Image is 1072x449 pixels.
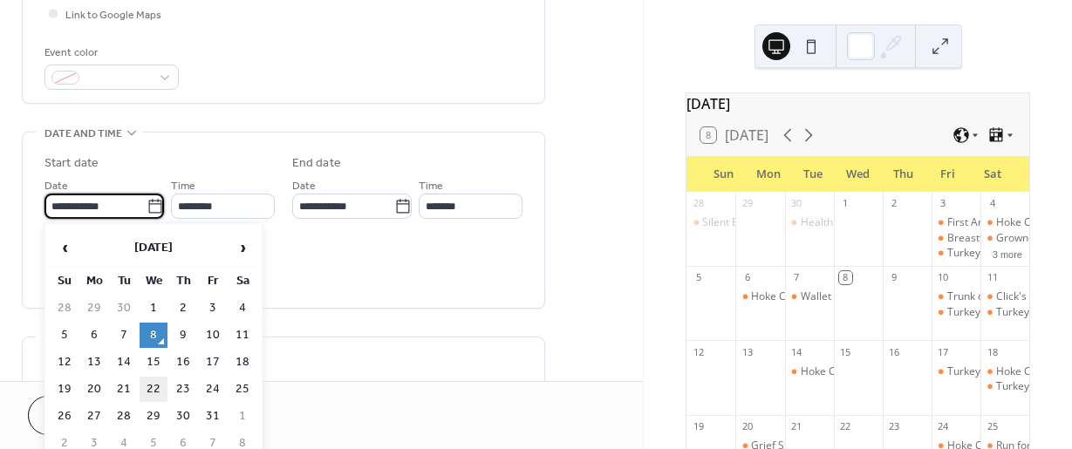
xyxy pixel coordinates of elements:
[888,271,901,284] div: 9
[880,157,925,192] div: Thu
[970,157,1015,192] div: Sat
[110,350,138,375] td: 14
[169,269,197,294] th: Th
[692,420,705,433] div: 19
[229,269,256,294] th: Sa
[44,177,68,195] span: Date
[986,271,999,284] div: 11
[140,377,167,402] td: 22
[937,420,950,433] div: 24
[700,157,746,192] div: Sun
[110,296,138,321] td: 30
[229,377,256,402] td: 25
[199,377,227,402] td: 24
[140,296,167,321] td: 1
[888,345,901,358] div: 16
[980,379,1029,394] div: Turkey Shoot at Papa's Place
[801,364,1028,379] div: Hoke County Board of Education Meeting 6 PM
[932,246,980,261] div: Turkey Shoot at Papa's Place
[741,271,754,284] div: 6
[229,404,256,429] td: 1
[44,44,175,62] div: Event color
[932,305,980,320] div: Turkey Shoot at Papa's Place
[702,215,822,230] div: Silent Book Club Raeford
[986,246,1029,261] button: 3 more
[839,271,852,284] div: 8
[51,350,79,375] td: 12
[790,197,803,210] div: 30
[790,420,803,433] div: 21
[169,377,197,402] td: 23
[292,177,316,195] span: Date
[199,323,227,348] td: 10
[140,269,167,294] th: We
[80,350,108,375] td: 13
[932,231,980,246] div: Breastfeeding Class & Support Group by Hoke County WIC & Hoke County Healthy Start
[229,323,256,348] td: 11
[888,420,901,433] div: 23
[932,215,980,230] div: First Annual PlayDaze hosted by Hoke County Parents as Teachers
[986,420,999,433] div: 25
[80,404,108,429] td: 27
[741,197,754,210] div: 29
[932,289,980,304] div: Trunk or Treat hosted by EXIT Realty Preferred
[785,289,834,304] div: Wallet Wisdom hosted by Hoke County Health Department and SECU
[986,197,999,210] div: 4
[51,404,79,429] td: 26
[785,215,834,230] div: Health Rocks! Facilitator Training
[741,420,754,433] div: 20
[51,230,78,265] span: ‹
[741,345,754,358] div: 13
[839,420,852,433] div: 22
[80,323,108,348] td: 6
[169,296,197,321] td: 2
[836,157,881,192] div: Wed
[937,197,950,210] div: 3
[65,6,161,24] span: Link to Google Maps
[980,305,1029,320] div: Turkey Shoot at Papa's Place
[80,269,108,294] th: Mo
[686,215,735,230] div: Silent Book Club Raeford
[80,296,108,321] td: 29
[292,154,341,173] div: End date
[980,231,1029,246] div: Grown-ish hosted by the Hoke County Health Department
[169,404,197,429] td: 30
[839,197,852,210] div: 1
[925,157,971,192] div: Fri
[80,229,227,267] th: [DATE]
[110,269,138,294] th: Tu
[44,154,99,173] div: Start date
[746,157,791,192] div: Mon
[751,289,961,304] div: Hoke County Commissioners Meeting 7 PM
[932,364,980,379] div: Turkey Shoot at Papa's Place
[169,323,197,348] td: 9
[44,125,122,143] span: Date and time
[790,345,803,358] div: 14
[51,269,79,294] th: Su
[110,377,138,402] td: 21
[790,157,836,192] div: Tue
[51,323,79,348] td: 5
[686,93,1029,114] div: [DATE]
[140,323,167,348] td: 8
[51,377,79,402] td: 19
[839,345,852,358] div: 15
[28,396,135,435] button: Cancel
[171,177,195,195] span: Time
[888,197,901,210] div: 2
[140,350,167,375] td: 15
[140,404,167,429] td: 29
[790,271,803,284] div: 7
[986,345,999,358] div: 18
[937,345,950,358] div: 17
[801,215,959,230] div: Health Rocks! Facilitator Training
[229,350,256,375] td: 18
[735,289,784,304] div: Hoke County Commissioners Meeting 7 PM
[419,177,443,195] span: Time
[229,230,256,265] span: ›
[692,271,705,284] div: 5
[199,350,227,375] td: 17
[980,364,1029,379] div: Hoke County Farmers Market
[110,323,138,348] td: 7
